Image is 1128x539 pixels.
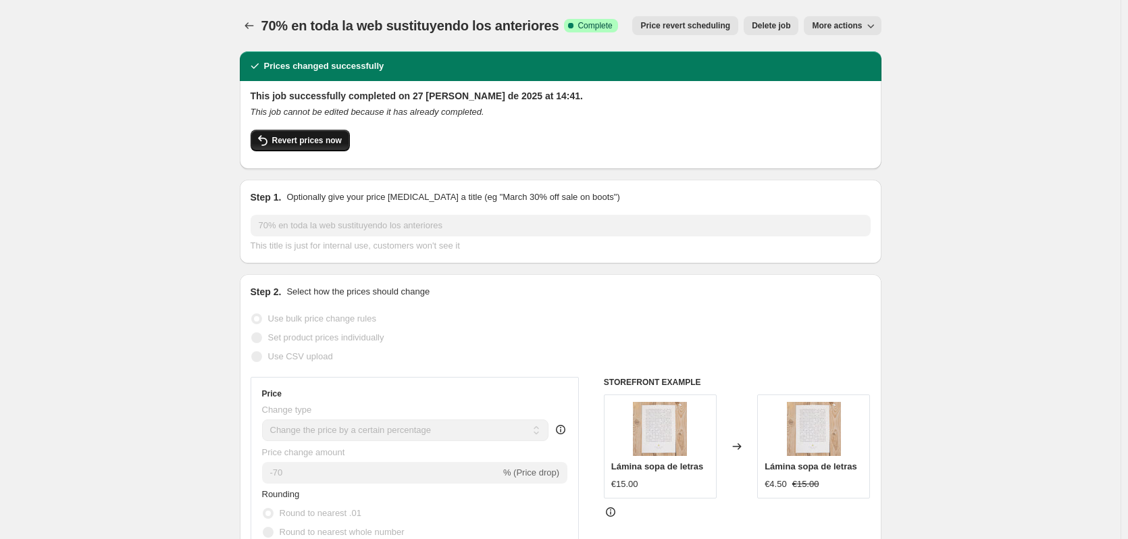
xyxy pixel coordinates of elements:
[280,508,361,518] span: Round to nearest .01
[787,402,841,456] img: 27032025184808.letras_80x.jpg
[262,447,345,457] span: Price change amount
[812,20,862,31] span: More actions
[268,313,376,324] span: Use bulk price change rules
[604,377,871,388] h6: STOREFRONT EXAMPLE
[251,89,871,103] h2: This job successfully completed on 27 [PERSON_NAME] de 2025 at 14:41.
[286,285,430,299] p: Select how the prices should change
[640,20,730,31] span: Price revert scheduling
[280,527,405,537] span: Round to nearest whole number
[262,462,501,484] input: -15
[262,388,282,399] h3: Price
[286,190,619,204] p: Optionally give your price [MEDICAL_DATA] a title (eg "March 30% off sale on boots")
[264,59,384,73] h2: Prices changed successfully
[503,467,559,478] span: % (Price drop)
[744,16,798,35] button: Delete job
[251,240,460,251] span: This title is just for internal use, customers won't see it
[632,16,738,35] button: Price revert scheduling
[804,16,881,35] button: More actions
[251,285,282,299] h2: Step 2.
[765,478,787,491] div: €4.50
[752,20,790,31] span: Delete job
[268,332,384,342] span: Set product prices individually
[262,489,300,499] span: Rounding
[792,478,819,491] strike: €15.00
[262,405,312,415] span: Change type
[240,16,259,35] button: Price change jobs
[554,423,567,436] div: help
[251,107,484,117] i: This job cannot be edited because it has already completed.
[251,215,871,236] input: 30% off holiday sale
[765,461,857,471] span: Lámina sopa de letras
[611,478,638,491] div: €15.00
[272,135,342,146] span: Revert prices now
[633,402,687,456] img: 27032025184808.letras_80x.jpg
[611,461,704,471] span: Lámina sopa de letras
[251,130,350,151] button: Revert prices now
[261,18,559,33] span: 70% en toda la web sustituyendo los anteriores
[251,190,282,204] h2: Step 1.
[578,20,612,31] span: Complete
[268,351,333,361] span: Use CSV upload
